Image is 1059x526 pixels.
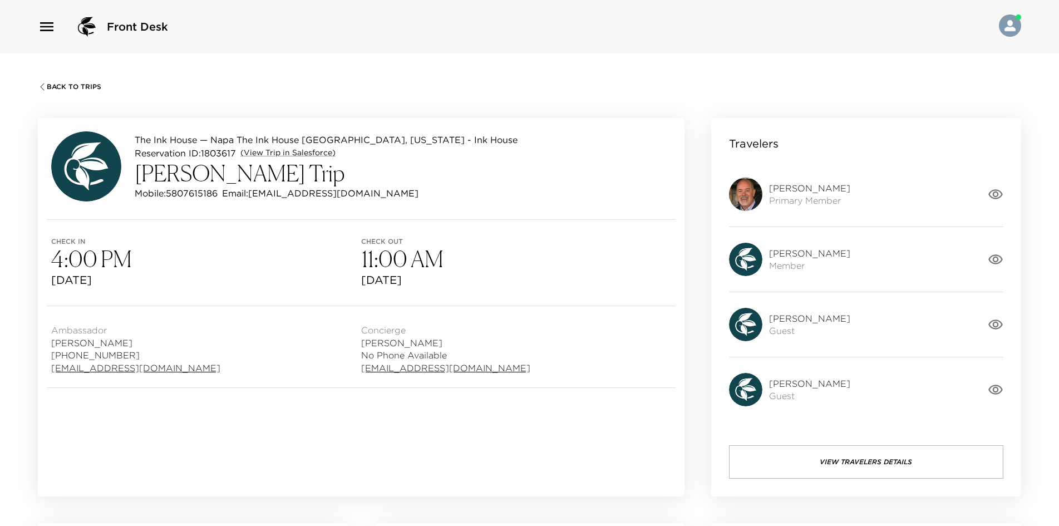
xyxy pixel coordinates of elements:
[51,245,361,272] h3: 4:00 PM
[51,131,121,201] img: avatar.4afec266560d411620d96f9f038fe73f.svg
[361,272,671,288] span: [DATE]
[729,445,1003,479] button: View Travelers Details
[769,312,850,325] span: [PERSON_NAME]
[51,272,361,288] span: [DATE]
[47,83,101,91] span: Back To Trips
[769,194,850,207] span: Primary Member
[729,178,762,211] img: 9k=
[222,186,418,200] p: Email: [EMAIL_ADDRESS][DOMAIN_NAME]
[135,160,518,186] h3: [PERSON_NAME] Trip
[769,377,850,390] span: [PERSON_NAME]
[769,325,850,337] span: Guest
[361,324,530,336] span: Concierge
[51,238,361,245] span: Check in
[107,19,168,35] span: Front Desk
[729,308,762,341] img: avatar.4afec266560d411620d96f9f038fe73f.svg
[38,82,101,91] button: Back To Trips
[729,243,762,276] img: avatar.4afec266560d411620d96f9f038fe73f.svg
[361,337,530,349] span: [PERSON_NAME]
[51,349,220,361] span: [PHONE_NUMBER]
[135,146,236,160] p: Reservation ID: 1803617
[73,13,100,40] img: logo
[135,133,518,146] p: The Ink House — Napa The Ink House [GEOGRAPHIC_DATA], [US_STATE] - Ink House
[51,337,220,349] span: [PERSON_NAME]
[769,259,850,272] span: Member
[240,148,336,159] a: (View Trip in Salesforce)
[769,247,850,259] span: [PERSON_NAME]
[769,390,850,402] span: Guest
[135,186,218,200] p: Mobile: 5807615186
[769,182,850,194] span: [PERSON_NAME]
[361,349,530,361] span: No Phone Available
[51,362,220,374] a: [EMAIL_ADDRESS][DOMAIN_NAME]
[999,14,1021,37] img: User
[361,245,671,272] h3: 11:00 AM
[51,324,220,336] span: Ambassador
[361,238,671,245] span: Check out
[729,373,762,406] img: avatar.4afec266560d411620d96f9f038fe73f.svg
[361,362,530,374] a: [EMAIL_ADDRESS][DOMAIN_NAME]
[729,136,779,151] p: Travelers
